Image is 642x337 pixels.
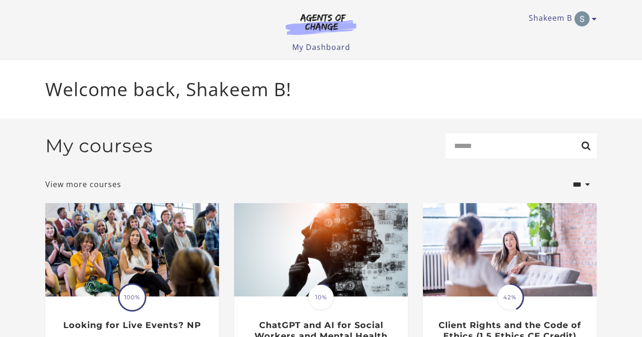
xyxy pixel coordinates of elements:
h3: Looking for Live Events? NP [55,320,209,331]
a: My Dashboard [292,42,350,52]
a: View more courses [45,179,121,190]
span: 100% [119,285,145,310]
p: Welcome back, Shakeem B! [45,75,597,103]
h2: My courses [45,135,153,157]
a: Toggle menu [529,11,592,26]
span: 10% [308,285,334,310]
span: 42% [497,285,523,310]
img: Agents of Change Logo [276,13,366,35]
